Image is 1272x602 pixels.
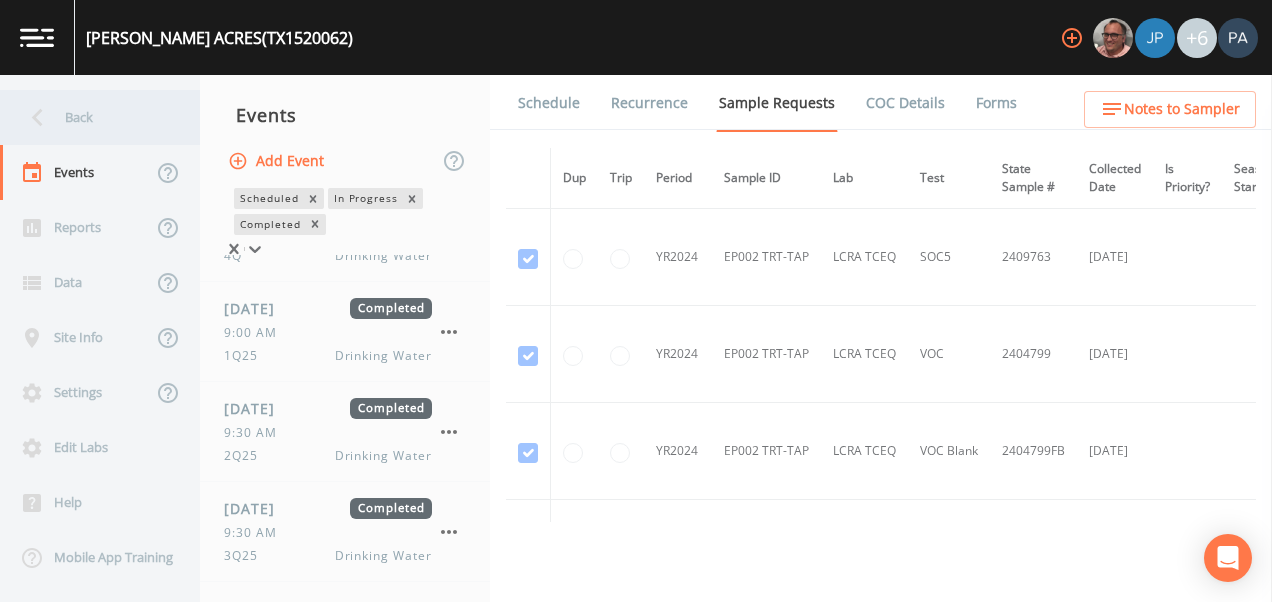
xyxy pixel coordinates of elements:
td: SOC5 [908,209,990,306]
td: 3Y2024 [644,500,712,597]
th: Test [908,148,990,209]
div: Scheduled [234,188,302,209]
div: Remove In Progress [401,188,423,209]
span: 9:30 AM [224,524,289,542]
div: [PERSON_NAME] ACRES (TX1520062) [86,26,353,50]
img: e2d790fa78825a4bb76dcb6ab311d44c [1093,18,1133,58]
td: EP002 TRT-TAP [712,209,821,306]
img: logo [20,28,54,47]
td: LCRA TCEQ [821,500,908,597]
th: Trip [598,148,644,209]
span: 1Q25 [224,347,270,365]
span: 9:30 AM [224,424,289,442]
div: Open Intercom Messenger [1204,534,1252,582]
td: EP002 TRT-TAP [712,306,821,403]
th: State Sample # [990,148,1077,209]
div: Joshua gere Paul [1134,18,1176,58]
div: Events [200,90,490,140]
div: +6 [1177,18,1217,58]
a: [DATE]Completed9:30 AM2Q25Drinking Water [200,382,490,482]
span: 2Q25 [224,447,270,465]
a: Forms [973,75,1020,131]
td: VOC Blank [908,403,990,500]
td: 2409763 [990,209,1077,306]
th: Sample ID [712,148,821,209]
span: Notes to Sampler [1124,97,1240,122]
td: LCRA TCEQ [821,403,908,500]
img: 41241ef155101aa6d92a04480b0d0000 [1135,18,1175,58]
th: Collected Date [1077,148,1153,209]
td: VOC [908,306,990,403]
div: In Progress [328,188,402,209]
span: Completed [350,498,432,519]
div: Mike Franklin [1092,18,1134,58]
a: COC Details [863,75,948,131]
div: Remove Completed [304,214,326,235]
td: 2404799FB [990,403,1077,500]
span: [DATE] [224,498,289,519]
td: 2414702 [990,500,1077,597]
td: [DATE] [1077,500,1153,597]
td: YR2024 [644,306,712,403]
td: YR2024 [644,403,712,500]
td: [DATE] [1077,403,1153,500]
td: EP002 TRT-TAP [712,403,821,500]
td: MTL1 [908,500,990,597]
span: [DATE] [224,298,289,319]
span: Completed [350,398,432,419]
th: Dup [551,148,599,209]
span: Drinking Water [335,347,432,365]
span: Completed [350,298,432,319]
a: [DATE]Completed9:00 AM1Q25Drinking Water [200,282,490,382]
td: [DATE] [1077,306,1153,403]
td: YR2024 [644,209,712,306]
th: Is Priority? [1153,148,1222,209]
span: 9:00 AM [224,324,289,342]
span: [DATE] [224,398,289,419]
th: Lab [821,148,908,209]
button: Notes to Sampler [1084,91,1256,128]
a: Recurrence [608,75,691,131]
td: LCRA TCEQ [821,209,908,306]
td: LCRA TCEQ [821,306,908,403]
span: Drinking Water [335,447,432,465]
td: [DATE] [1077,209,1153,306]
td: EP002 TRT-TAP [712,500,821,597]
div: Completed [234,214,304,235]
a: [DATE]Completed9:30 AM3Q25Drinking Water [200,482,490,582]
span: 3Q25 [224,547,270,565]
th: Period [644,148,712,209]
div: Remove Scheduled [302,188,324,209]
a: Sample Requests [716,75,838,132]
span: Drinking Water [335,547,432,565]
a: Schedule [515,75,583,131]
button: Add Event [224,143,332,180]
img: b17d2fe1905336b00f7c80abca93f3e1 [1218,18,1258,58]
td: 2404799 [990,306,1077,403]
